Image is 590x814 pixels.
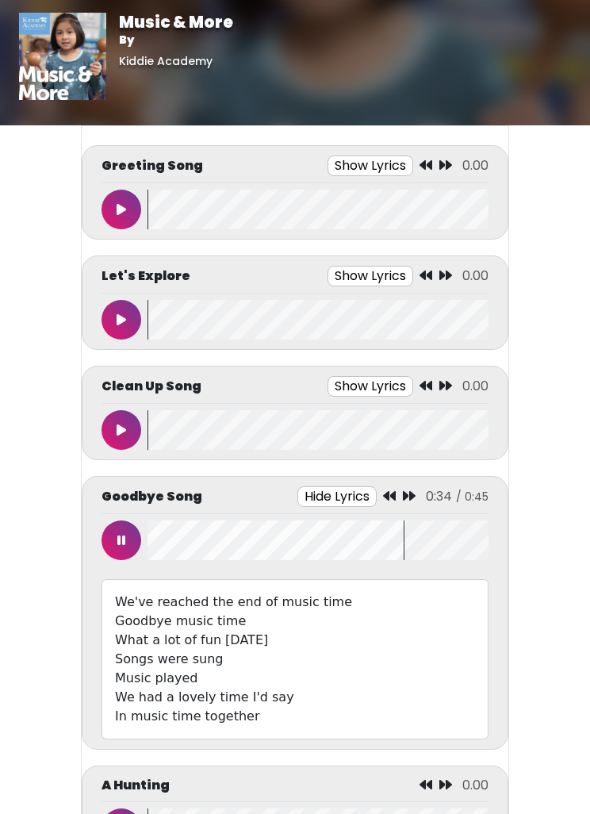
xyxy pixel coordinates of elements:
[462,156,488,175] span: 0.00
[102,487,202,506] p: Goodbye Song
[119,13,233,32] h1: Music & More
[426,487,452,505] span: 0:34
[102,267,190,286] p: Let's Explore
[297,486,377,507] button: Hide Lyrics
[119,55,233,68] h6: Kiddie Academy
[456,489,488,505] span: / 0:45
[328,376,413,397] button: Show Lyrics
[102,579,488,739] div: We've reached the end of music time Goodbye music time What a lot of fun [DATE] Songs were sung M...
[462,377,488,395] span: 0.00
[462,776,488,794] span: 0.00
[102,156,203,175] p: Greeting Song
[19,13,106,100] img: 01vrkzCYTteBT1eqlInO
[462,267,488,285] span: 0.00
[119,32,233,48] p: By
[328,266,413,286] button: Show Lyrics
[102,377,201,396] p: Clean Up Song
[328,156,413,176] button: Show Lyrics
[102,776,170,795] p: A Hunting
